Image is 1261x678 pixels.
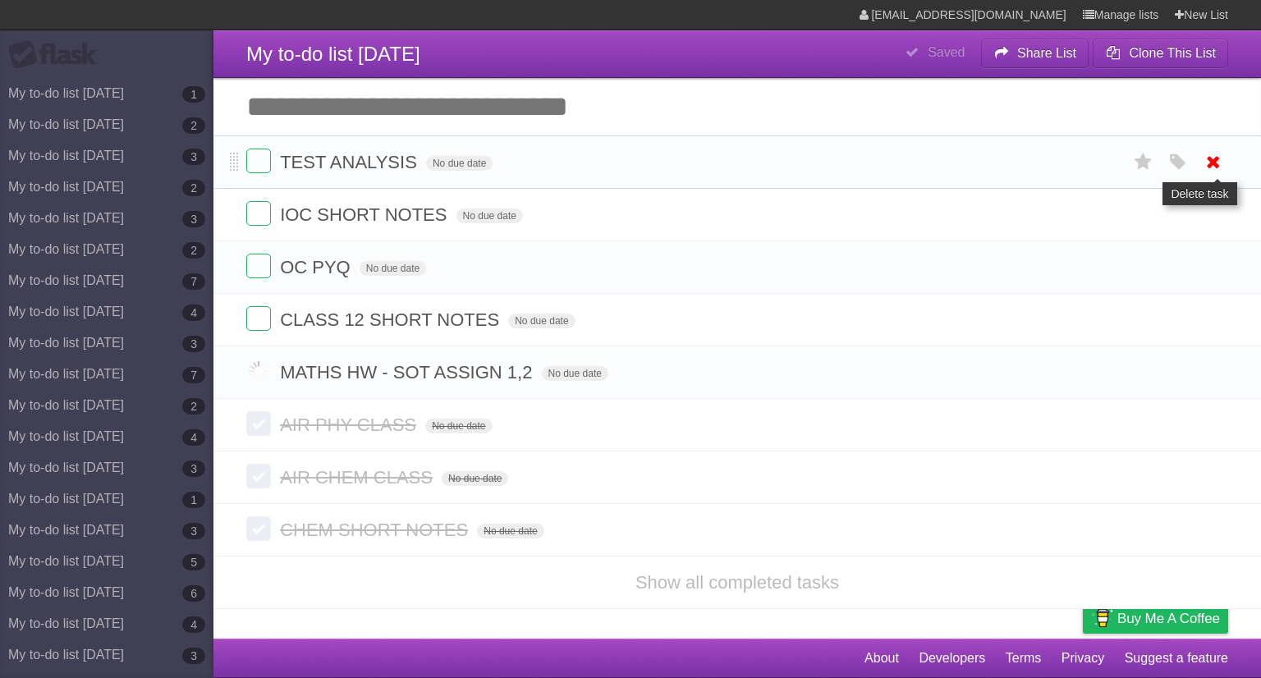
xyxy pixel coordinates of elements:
[246,149,271,173] label: Done
[1083,603,1228,634] a: Buy me a coffee
[182,585,205,602] b: 6
[1117,604,1220,633] span: Buy me a coffee
[246,464,271,488] label: Done
[360,261,426,276] span: No due date
[246,43,420,65] span: My to-do list [DATE]
[928,45,965,59] b: Saved
[280,415,420,435] span: AIR PHY CLASS
[635,572,839,593] a: Show all completed tasks
[182,429,205,446] b: 4
[981,39,1089,68] button: Share List
[542,366,608,381] span: No due date
[246,516,271,541] label: Done
[864,643,899,674] a: About
[1125,643,1228,674] a: Suggest a feature
[456,208,523,223] span: No due date
[182,305,205,321] b: 4
[246,411,271,436] label: Done
[442,471,508,486] span: No due date
[182,117,205,134] b: 2
[182,492,205,508] b: 1
[280,152,421,172] span: TEST ANALYSIS
[1017,46,1076,60] b: Share List
[246,254,271,278] label: Done
[182,336,205,352] b: 3
[182,273,205,290] b: 7
[246,201,271,226] label: Done
[182,86,205,103] b: 1
[425,419,492,433] span: No due date
[182,180,205,196] b: 2
[1062,643,1104,674] a: Privacy
[246,359,271,383] label: Done
[182,523,205,539] b: 3
[919,643,985,674] a: Developers
[1093,39,1228,68] button: Clone This List
[182,242,205,259] b: 2
[1006,643,1042,674] a: Terms
[1129,46,1216,60] b: Clone This List
[182,398,205,415] b: 2
[280,257,355,277] span: OC PYQ
[280,467,437,488] span: AIR CHEM CLASS
[8,40,107,70] div: Flask
[182,211,205,227] b: 3
[182,554,205,570] b: 5
[280,309,503,330] span: CLASS 12 SHORT NOTES
[1091,604,1113,632] img: Buy me a coffee
[182,460,205,477] b: 3
[280,204,451,225] span: IOC SHORT NOTES
[280,362,536,383] span: MATHS HW - SOT ASSIGN 1,2
[182,149,205,165] b: 3
[246,306,271,331] label: Done
[182,616,205,633] b: 4
[426,156,493,171] span: No due date
[182,648,205,664] b: 3
[280,520,472,540] span: CHEM SHORT NOTES
[182,367,205,383] b: 7
[508,314,575,328] span: No due date
[477,524,543,538] span: No due date
[1128,149,1159,176] label: Star task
